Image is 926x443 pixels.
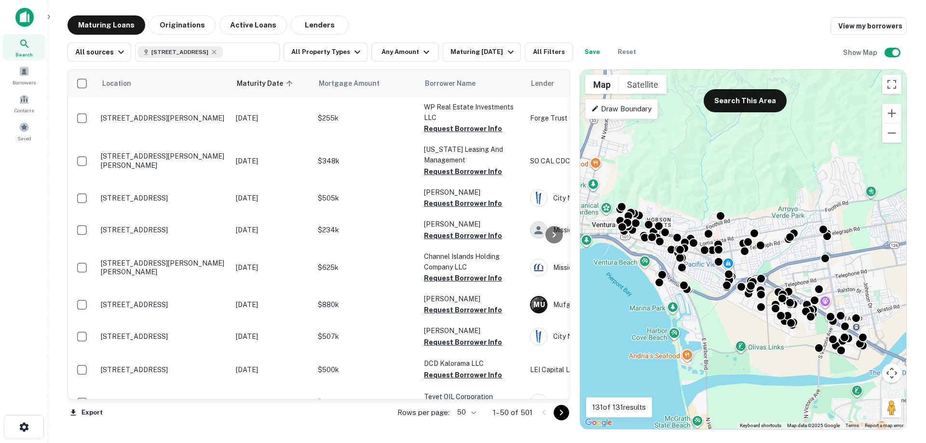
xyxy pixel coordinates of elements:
[3,62,45,88] a: Borrowers
[530,364,675,375] p: LEI Capital LLC
[424,198,502,209] button: Request Borrower Info
[424,336,502,348] button: Request Borrower Info
[525,42,573,62] button: All Filters
[577,42,608,62] button: Save your search to get updates of matches that match your search criteria.
[419,70,525,97] th: Borrower Name
[845,423,859,428] a: Terms (opens in new tab)
[75,46,127,58] div: All sources
[424,123,502,134] button: Request Borrower Info
[530,189,675,207] div: City National Bank
[619,75,667,94] button: Show satellite imagery
[530,156,675,166] p: SO CAL CDC
[533,300,545,310] p: M U
[612,42,642,62] button: Reset
[878,366,926,412] div: Chat Widget
[291,15,349,35] button: Lenders
[424,358,520,369] p: DCD Kalorama LLC
[865,423,903,428] a: Report a map error
[787,423,840,428] span: Map data ©2025 Google
[15,8,34,27] img: capitalize-icon.png
[236,193,308,203] p: [DATE]
[882,123,901,143] button: Zoom out
[531,78,554,89] span: Lender
[704,89,787,112] button: Search This Area
[583,416,614,429] img: Google
[3,34,45,60] div: Search
[68,405,105,420] button: Export
[102,78,131,89] span: Location
[424,369,502,381] button: Request Borrower Info
[831,17,907,35] a: View my borrowers
[424,304,502,316] button: Request Borrower Info
[592,402,646,413] p: 131 of 131 results
[424,102,520,123] p: WP Real Estate Investments LLC
[424,294,520,304] p: [PERSON_NAME]
[591,103,652,115] p: Draw Boundary
[318,193,414,203] p: $505k
[318,331,414,342] p: $507k
[15,51,33,58] span: Search
[13,79,36,86] span: Borrowers
[151,48,208,56] span: [STREET_ADDRESS]
[236,397,308,408] p: [DATE]
[530,221,675,239] div: Mission Bank
[101,194,226,202] p: [STREET_ADDRESS]
[236,225,308,235] p: [DATE]
[236,113,308,123] p: [DATE]
[284,42,368,62] button: All Property Types
[531,394,547,411] img: picture
[313,70,419,97] th: Mortgage Amount
[453,405,477,419] div: 50
[3,118,45,144] a: Saved
[236,364,308,375] p: [DATE]
[397,407,449,418] p: Rows per page:
[96,70,231,97] th: Location
[14,107,34,114] span: Contacts
[101,226,226,234] p: [STREET_ADDRESS]
[882,75,901,94] button: Toggle fullscreen view
[68,42,131,62] button: All sources
[424,144,520,165] p: [US_STATE] Leasing And Management
[101,152,226,169] p: [STREET_ADDRESS][PERSON_NAME][PERSON_NAME]
[882,104,901,123] button: Zoom in
[531,328,547,345] img: picture
[424,230,502,242] button: Request Borrower Info
[530,259,675,276] div: Mission Bank
[318,299,414,310] p: $880k
[236,156,308,166] p: [DATE]
[424,166,502,177] button: Request Borrower Info
[101,300,226,309] p: [STREET_ADDRESS]
[236,331,308,342] p: [DATE]
[530,296,675,313] div: Mufg Union Bank NA
[843,47,879,58] h6: Show Map
[424,272,502,284] button: Request Borrower Info
[101,365,226,374] p: [STREET_ADDRESS]
[530,113,675,123] p: Forge Trust Company
[525,70,680,97] th: Lender
[101,398,226,407] p: [STREET_ADDRESS]
[101,332,226,341] p: [STREET_ADDRESS]
[319,78,392,89] span: Mortgage Amount
[318,225,414,235] p: $234k
[101,114,226,122] p: [STREET_ADDRESS][PERSON_NAME]
[68,15,145,35] button: Maturing Loans
[371,42,439,62] button: Any Amount
[17,134,31,142] span: Saved
[882,363,901,383] button: Map camera controls
[219,15,287,35] button: Active Loans
[3,90,45,116] a: Contacts
[424,219,520,229] p: [PERSON_NAME]
[531,190,547,206] img: picture
[450,46,516,58] div: Maturing [DATE]
[318,397,414,408] p: $1.5M
[530,328,675,345] div: City National Bank
[443,42,520,62] button: Maturing [DATE]
[318,113,414,123] p: $255k
[237,78,296,89] span: Maturity Date
[554,405,569,420] button: Go to next page
[318,156,414,166] p: $348k
[424,187,520,198] p: [PERSON_NAME]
